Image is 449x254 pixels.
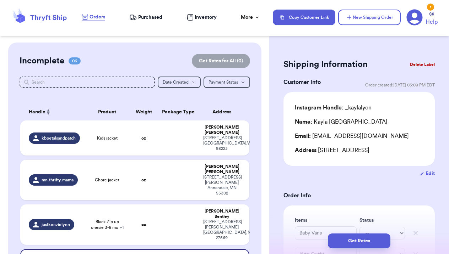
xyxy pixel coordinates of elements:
[407,57,438,72] button: Delete Label
[158,77,201,88] button: Date Created
[69,57,81,64] span: 06
[204,77,250,88] button: Payment Status
[241,14,260,21] div: More
[192,54,250,68] button: Get Rates for All (0)
[203,209,241,219] div: [PERSON_NAME] Bentley
[84,103,130,120] th: Product
[95,177,119,183] span: Chore jacket
[295,133,311,139] span: Email:
[328,233,390,248] button: Get Rates
[283,191,435,200] h3: Order Info
[203,175,241,196] div: [STREET_ADDRESS][PERSON_NAME] Annandale , MN 55302
[209,80,238,84] span: Payment Status
[295,105,343,111] span: Instagram Handle:
[88,219,126,230] span: Black Zip up onesie 3-6 mo
[90,13,105,21] span: Orders
[199,103,249,120] th: Address
[20,77,155,88] input: Search
[42,222,70,227] span: justkenzielynn
[203,125,241,135] div: [PERSON_NAME] [PERSON_NAME]
[45,108,51,116] button: Sort ascending
[420,170,435,177] button: Edit
[141,178,146,182] strong: oz
[141,222,146,227] strong: oz
[138,14,162,21] span: Purchased
[187,14,217,21] a: Inventory
[295,132,423,140] div: [EMAIL_ADDRESS][DOMAIN_NAME]
[365,82,435,88] span: Order created: [DATE] 03:08 PM EDT
[295,118,388,126] div: Kayla [GEOGRAPHIC_DATA]
[141,136,146,140] strong: oz
[295,119,312,125] span: Name:
[97,135,118,141] span: Kids jacket
[20,55,64,67] h2: Incomplete
[203,219,241,241] div: [STREET_ADDRESS][PERSON_NAME] [GEOGRAPHIC_DATA] , NC 27569
[283,59,368,70] h2: Shipping Information
[295,103,372,112] div: _kaylalyon
[203,164,241,175] div: [PERSON_NAME] [PERSON_NAME]
[295,146,423,154] div: [STREET_ADDRESS]
[82,13,105,21] a: Orders
[406,9,423,26] a: 1
[338,10,401,25] button: New Shipping Order
[120,225,124,230] span: + 1
[163,80,189,84] span: Date Created
[359,217,405,224] label: Status
[42,177,74,183] span: mn.thrifty.mama
[129,14,162,21] a: Purchased
[158,103,199,120] th: Package Type
[195,14,217,21] span: Inventory
[427,4,434,11] div: 1
[29,108,45,116] span: Handle
[130,103,157,120] th: Weight
[295,217,357,224] label: Items
[295,147,317,153] span: Address
[273,10,335,25] button: Copy Customer Link
[203,135,241,151] div: [STREET_ADDRESS] [GEOGRAPHIC_DATA] , WA 98223
[42,135,76,141] span: kbpetalsandpatch
[283,78,321,86] h3: Customer Info
[426,12,438,26] a: Help
[426,18,438,26] span: Help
